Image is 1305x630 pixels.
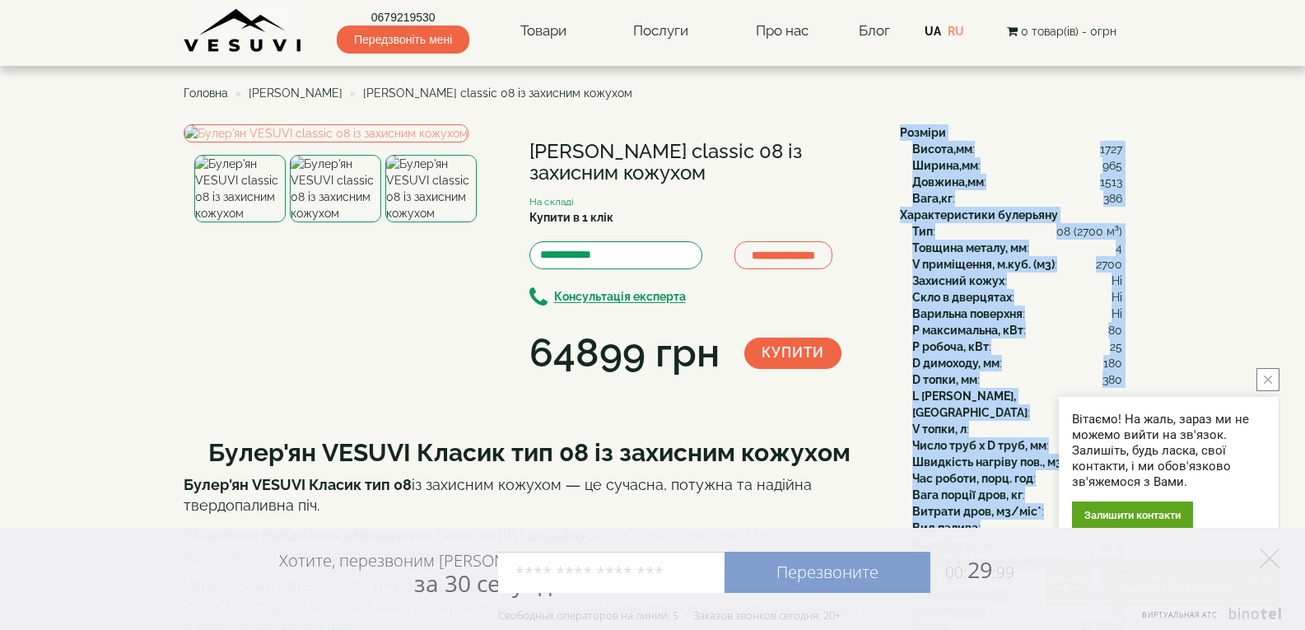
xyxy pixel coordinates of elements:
b: V топки, л [912,422,967,436]
div: : [912,470,1122,487]
span: 4 [1116,240,1122,256]
div: : [912,157,1122,174]
div: : [912,421,1122,437]
b: Час роботи, порц. год [912,472,1033,485]
div: : [912,240,1122,256]
small: На складі [529,196,574,208]
b: P робоча, кВт [912,340,989,353]
div: : [912,174,1122,190]
div: : [912,289,1122,306]
div: : [912,487,1122,503]
div: : [912,503,1122,520]
div: : [912,388,1122,421]
div: : [912,141,1122,157]
b: D димоходу, мм [912,357,1000,370]
b: P максимальна, кВт [912,324,1023,337]
span: 29 [930,554,1014,585]
div: : [912,355,1122,371]
b: Товщина металу, мм [912,241,1027,254]
a: Блог [859,22,890,39]
a: UA [925,25,941,38]
div: : [912,520,1122,536]
span: Ні [1112,306,1122,322]
span: за 30 секунд? [414,567,562,599]
b: Характеристики булерьяну [900,208,1058,222]
div: : [912,306,1122,322]
a: RU [948,25,964,38]
div: 64899 грн [529,325,720,381]
div: Вітаємо! На жаль, зараз ми не можемо вийти на зв'язок. Залишіть, будь ласка, свої контакти, і ми ... [1072,412,1265,490]
div: : [912,190,1122,207]
span: 2700 [1096,256,1122,273]
b: V приміщення, м.куб. (м3) [912,258,1055,271]
img: content [184,8,303,54]
b: Вид палива [912,521,978,534]
a: Про нас [739,12,825,50]
b: Довжина,мм [912,175,984,189]
span: 08 (2700 м³) [1056,223,1122,240]
span: 180 [1103,355,1122,371]
b: Захисний кожух [912,274,1004,287]
b: Число труб x D труб, мм [912,439,1046,452]
span: Ні [1112,289,1122,306]
b: Консультація експерта [554,291,686,304]
b: Ширина,мм [912,159,978,172]
a: Товари [504,12,583,50]
p: із захисним кожухом — це сучасна, потужна та надійна твердопаливна піч. [184,474,875,516]
span: 00: [945,562,967,583]
div: Хотите, перезвоним [PERSON_NAME] [279,550,562,596]
p: забезпечує ефективне опалення великих приміщень об'ємом до . [184,525,875,567]
a: [PERSON_NAME] [249,86,343,100]
span: 80 [1108,322,1122,338]
span: [PERSON_NAME] classic 08 із захисним кожухом [363,86,632,100]
span: Виртуальная АТС [1142,609,1218,620]
span: 386 [1103,190,1122,207]
b: Вага,кг [912,192,953,205]
span: 1727 [1100,141,1122,157]
button: Купити [744,338,841,369]
a: Перезвоните [725,552,930,593]
b: L [PERSON_NAME], [GEOGRAPHIC_DATA] [912,390,1028,419]
span: 25 [1110,338,1122,355]
h1: [PERSON_NAME] classic 08 із захисним кожухом [529,141,875,184]
img: Булер'ян VESUVI classic 08 із захисним кожухом [184,124,468,142]
button: 0 товар(ів) - 0грн [1002,22,1121,40]
div: : [912,256,1122,273]
img: Булер'ян VESUVI classic 08 із захисним кожухом [194,155,286,222]
b: Розміри [900,126,946,139]
b: Тип [912,225,933,238]
b: D топки, мм [912,373,977,386]
img: Булер'ян VESUVI classic 08 із захисним кожухом [290,155,381,222]
span: 0 товар(ів) - 0грн [1021,25,1116,38]
b: Вага порції дров, кг [912,488,1023,502]
span: :99 [992,562,1014,583]
b: Варильна поверхня [912,307,1023,320]
strong: Булер'ян VESUVI Класик тип 08 [184,476,412,493]
span: Передзвоніть мені [337,26,469,54]
div: : [912,338,1122,355]
a: Послуги [617,12,705,50]
div: : [912,437,1122,454]
a: Головна [184,86,228,100]
div: : [912,223,1122,240]
div: : [912,273,1122,289]
a: 0679219530 [337,9,469,26]
b: Булер'ян VESUVI Класик тип 08 із захисним кожухом [208,438,851,467]
b: Витрати дров, м3/міс* [912,505,1042,518]
b: Швидкість нагріву пов., м3/хв [912,455,1083,469]
img: Булер'ян VESUVI classic 08 із захисним кожухом [385,155,477,222]
div: : [912,371,1122,388]
div: : [912,454,1122,470]
strong: Унікальне поєднання інженерних технологій і дизайну [184,526,587,544]
div: : [912,322,1122,338]
span: Ні [1112,273,1122,289]
div: Залишити контакти [1072,502,1193,529]
span: 965 [1102,157,1122,174]
label: Купити в 1 клік [529,209,613,226]
button: close button [1256,368,1279,391]
a: Виртуальная АТС [1132,608,1284,630]
b: Скло в дверцятах [912,291,1012,304]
